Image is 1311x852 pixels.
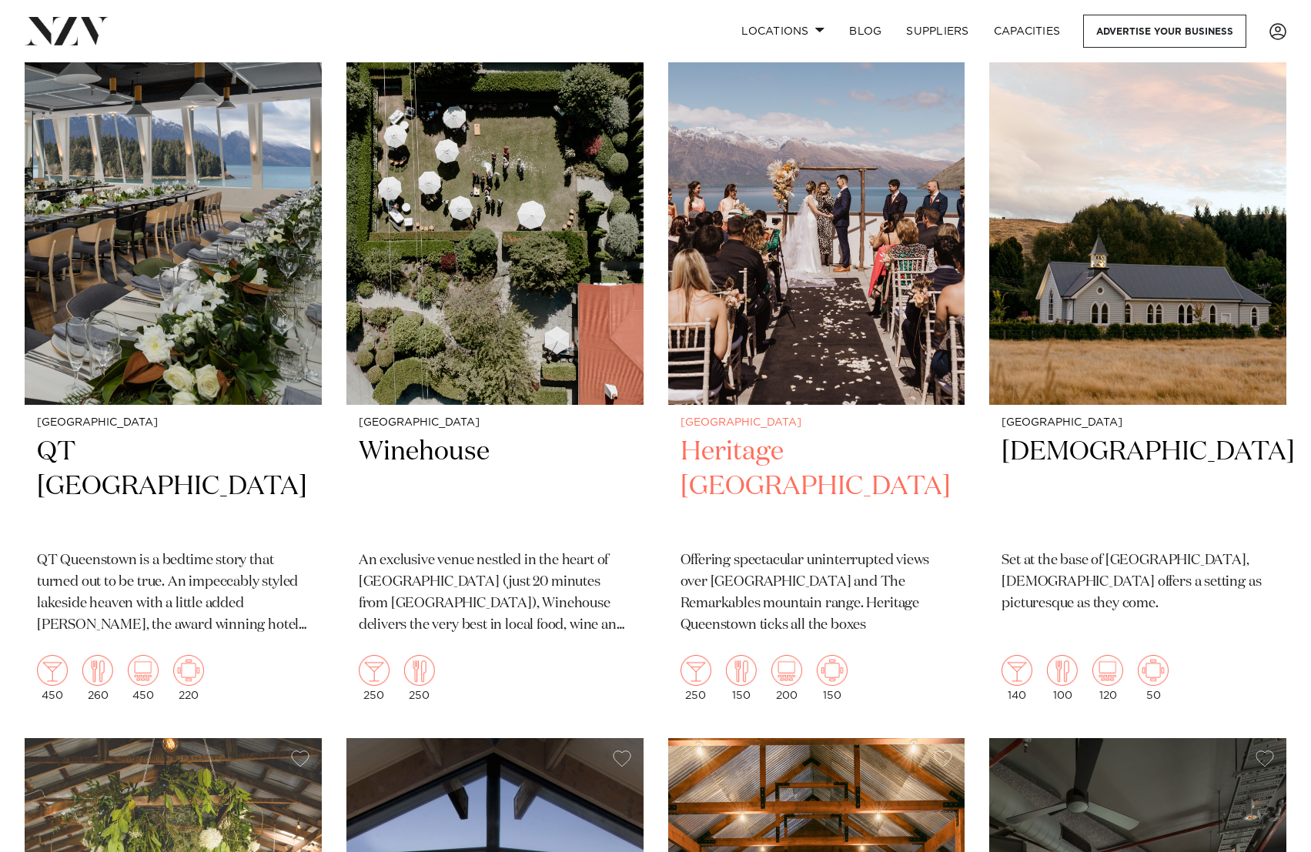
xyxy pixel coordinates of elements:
[1138,655,1169,701] div: 50
[359,550,631,636] p: An exclusive venue nestled in the heart of [GEOGRAPHIC_DATA] (just 20 minutes from [GEOGRAPHIC_DA...
[359,417,631,429] small: [GEOGRAPHIC_DATA]
[1002,655,1032,686] img: cocktail.png
[1002,550,1274,615] p: Set at the base of [GEOGRAPHIC_DATA], [DEMOGRAPHIC_DATA] offers a setting as picturesque as they ...
[359,655,390,686] img: cocktail.png
[37,417,309,429] small: [GEOGRAPHIC_DATA]
[37,550,309,636] p: QT Queenstown is a bedtime story that turned out to be true. An impeccably styled lakeside heaven...
[837,15,894,48] a: BLOG
[25,17,109,45] img: nzv-logo.png
[681,435,953,539] h2: Heritage [GEOGRAPHIC_DATA]
[1002,417,1274,429] small: [GEOGRAPHIC_DATA]
[404,655,435,701] div: 250
[404,655,435,686] img: dining.png
[359,655,390,701] div: 250
[681,417,953,429] small: [GEOGRAPHIC_DATA]
[817,655,848,701] div: 150
[668,6,965,713] a: [GEOGRAPHIC_DATA] Heritage [GEOGRAPHIC_DATA] Offering spectacular uninterrupted views over [GEOGR...
[681,655,711,701] div: 250
[173,655,204,701] div: 220
[128,655,159,701] div: 450
[726,655,757,701] div: 150
[1083,15,1246,48] a: Advertise your business
[982,15,1073,48] a: Capacities
[359,435,631,539] h2: Winehouse
[25,6,322,713] a: [GEOGRAPHIC_DATA] QT [GEOGRAPHIC_DATA] QT Queenstown is a bedtime story that turned out to be tru...
[37,655,68,701] div: 450
[894,15,981,48] a: SUPPLIERS
[82,655,113,701] div: 260
[173,655,204,686] img: meeting.png
[771,655,802,701] div: 200
[1002,435,1274,539] h2: [DEMOGRAPHIC_DATA]
[681,655,711,686] img: cocktail.png
[726,655,757,686] img: dining.png
[817,655,848,686] img: meeting.png
[1047,655,1078,701] div: 100
[37,655,68,686] img: cocktail.png
[1047,655,1078,686] img: dining.png
[681,550,953,636] p: Offering spectacular uninterrupted views over [GEOGRAPHIC_DATA] and The Remarkables mountain rang...
[1092,655,1123,686] img: theatre.png
[989,6,1286,713] a: [GEOGRAPHIC_DATA] [DEMOGRAPHIC_DATA] Set at the base of [GEOGRAPHIC_DATA], [DEMOGRAPHIC_DATA] off...
[1138,655,1169,686] img: meeting.png
[729,15,837,48] a: Locations
[82,655,113,686] img: dining.png
[37,435,309,539] h2: QT [GEOGRAPHIC_DATA]
[771,655,802,686] img: theatre.png
[128,655,159,686] img: theatre.png
[1002,655,1032,701] div: 140
[346,6,644,713] a: [GEOGRAPHIC_DATA] Winehouse An exclusive venue nestled in the heart of [GEOGRAPHIC_DATA] (just 20...
[1092,655,1123,701] div: 120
